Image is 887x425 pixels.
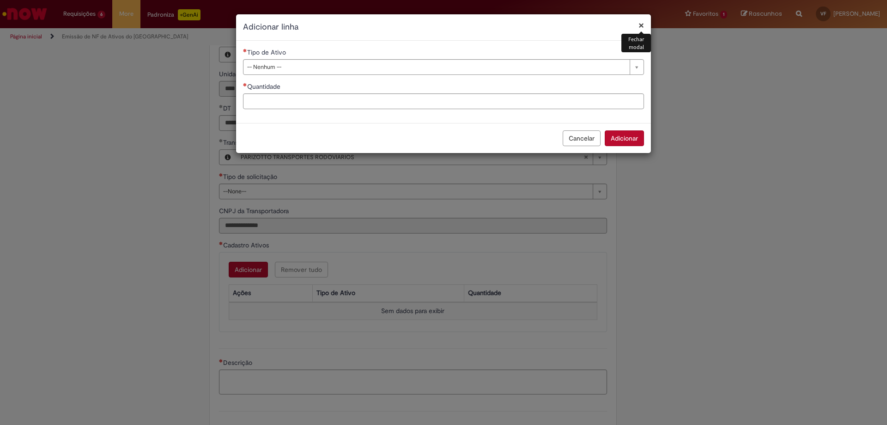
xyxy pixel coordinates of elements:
[243,93,644,109] input: Quantidade
[638,20,644,30] button: Fechar modal
[243,49,247,52] span: Necessários
[243,21,644,33] h2: Adicionar linha
[621,34,651,52] div: Fechar modal
[605,130,644,146] button: Adicionar
[563,130,601,146] button: Cancelar
[247,60,625,74] span: -- Nenhum --
[243,83,247,86] span: Necessários
[247,82,282,91] span: Quantidade
[247,48,288,56] span: Tipo de Ativo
